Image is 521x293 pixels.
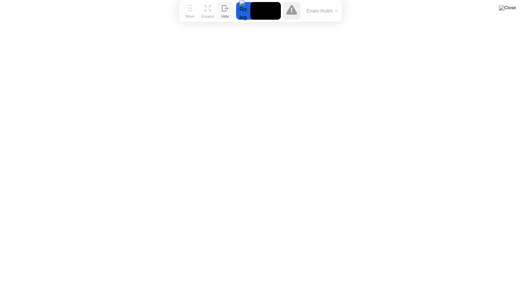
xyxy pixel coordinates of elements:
button: Hide [216,2,234,20]
button: Exam Rules [305,8,341,14]
div: Hide [221,14,229,18]
img: Close [499,5,516,11]
div: Expand [201,14,214,18]
div: Move [186,14,194,18]
button: Expand [199,2,216,20]
button: Move [181,2,199,20]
